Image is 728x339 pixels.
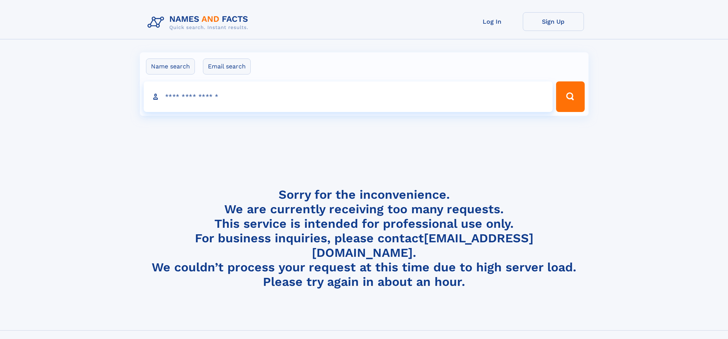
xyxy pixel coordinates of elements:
[462,12,523,31] a: Log In
[144,187,584,289] h4: Sorry for the inconvenience. We are currently receiving too many requests. This service is intend...
[146,58,195,75] label: Name search
[312,231,533,260] a: [EMAIL_ADDRESS][DOMAIN_NAME]
[556,81,584,112] button: Search Button
[144,12,255,33] img: Logo Names and Facts
[523,12,584,31] a: Sign Up
[144,81,553,112] input: search input
[203,58,251,75] label: Email search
